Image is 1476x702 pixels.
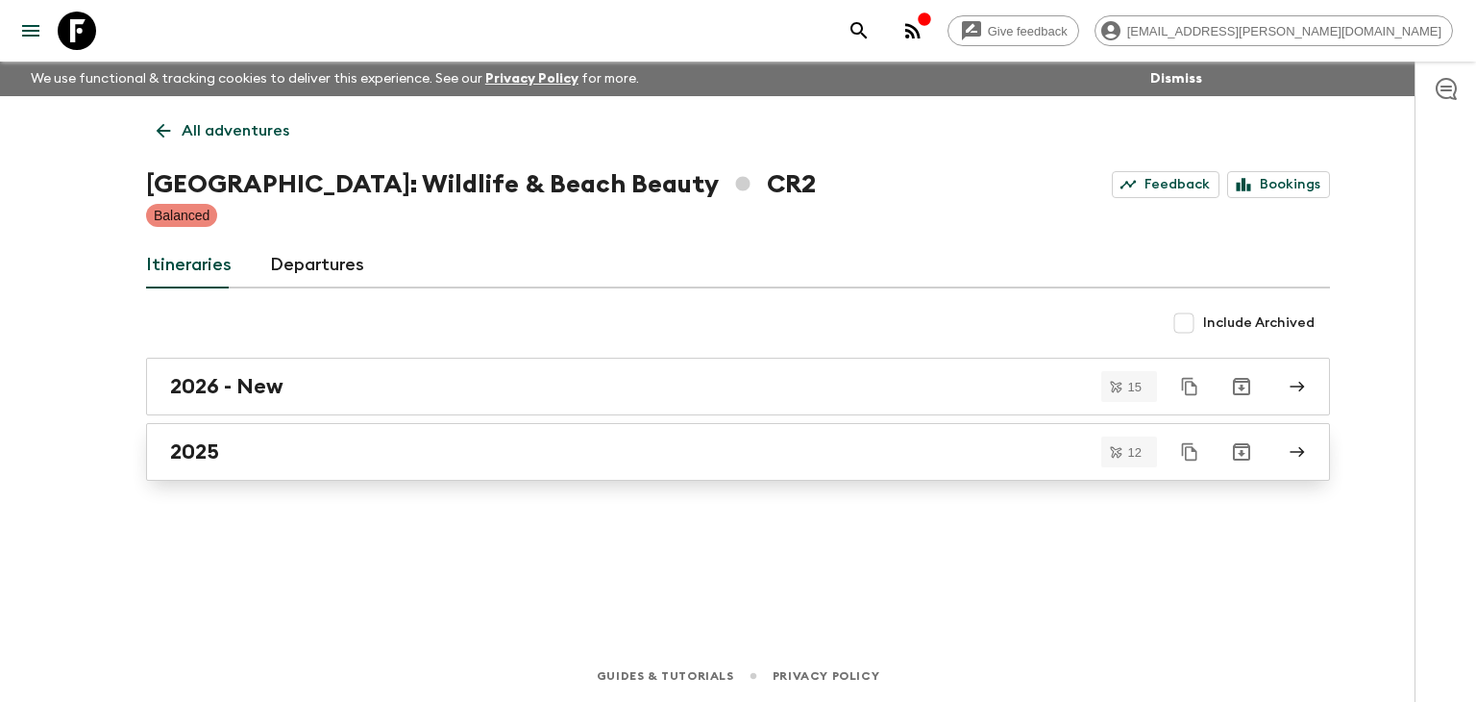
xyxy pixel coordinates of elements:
button: Archive [1222,367,1261,406]
a: Privacy Policy [485,72,578,86]
button: Duplicate [1172,369,1207,404]
button: Duplicate [1172,435,1207,469]
span: [EMAIL_ADDRESS][PERSON_NAME][DOMAIN_NAME] [1117,24,1452,38]
p: We use functional & tracking cookies to deliver this experience. See our for more. [23,62,647,96]
button: menu [12,12,50,50]
h2: 2026 - New [170,374,283,399]
h1: [GEOGRAPHIC_DATA]: Wildlife & Beach Beauty CR2 [146,165,816,204]
a: Departures [270,242,364,288]
span: Include Archived [1203,313,1315,333]
a: Feedback [1112,171,1219,198]
a: Give feedback [947,15,1079,46]
span: 12 [1117,446,1153,459]
div: [EMAIL_ADDRESS][PERSON_NAME][DOMAIN_NAME] [1095,15,1453,46]
a: 2025 [146,423,1330,481]
a: All adventures [146,112,300,150]
span: 15 [1117,381,1153,393]
a: Itineraries [146,242,232,288]
button: Dismiss [1145,65,1207,92]
a: Privacy Policy [773,665,879,687]
a: 2026 - New [146,358,1330,415]
a: Guides & Tutorials [597,665,734,687]
p: All adventures [182,119,289,142]
span: Give feedback [977,24,1078,38]
button: Archive [1222,433,1261,471]
button: search adventures [840,12,878,50]
p: Balanced [154,206,209,225]
h2: 2025 [170,439,219,464]
a: Bookings [1227,171,1330,198]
